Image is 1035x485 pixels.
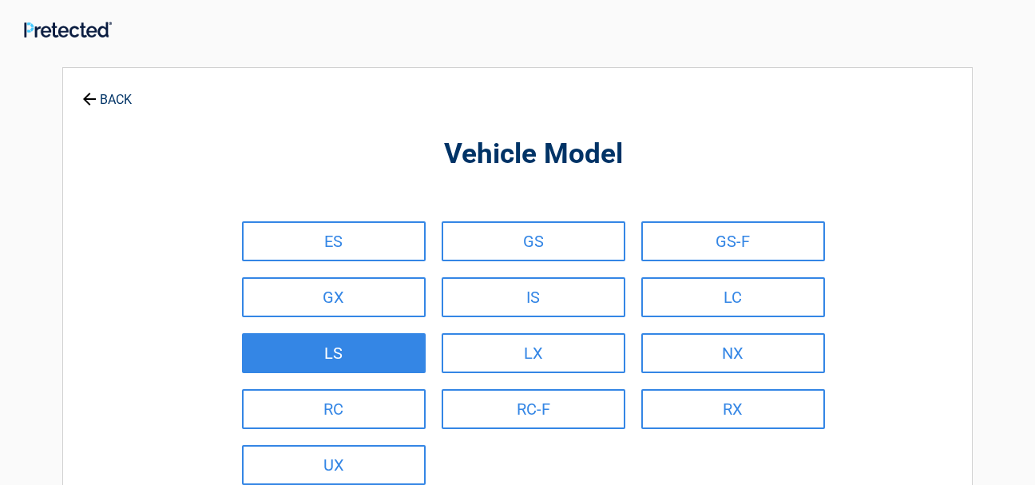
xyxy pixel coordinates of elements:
[167,136,900,173] h2: Vehicle Model
[641,277,825,317] a: LC
[442,221,625,261] a: GS
[242,445,426,485] a: UX
[24,22,112,38] img: Main Logo
[79,78,135,106] a: BACK
[641,333,825,373] a: NX
[641,221,825,261] a: GS-F
[442,277,625,317] a: IS
[442,389,625,429] a: RC-F
[442,333,625,373] a: LX
[641,389,825,429] a: RX
[242,277,426,317] a: GX
[242,221,426,261] a: ES
[242,333,426,373] a: LS
[242,389,426,429] a: RC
